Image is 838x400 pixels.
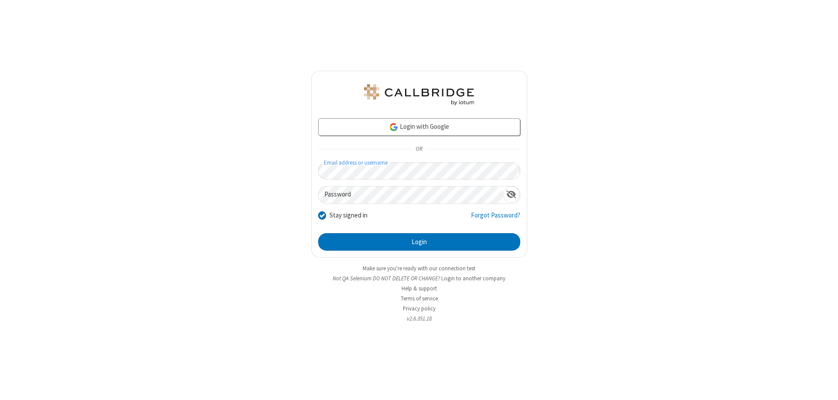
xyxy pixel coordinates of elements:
a: Privacy policy [403,305,436,312]
div: Show password [503,186,520,203]
li: Not QA Selenium DO NOT DELETE OR CHANGE? [311,274,527,283]
a: Help & support [402,285,437,292]
span: OR [412,143,426,155]
a: Make sure you're ready with our connection test [363,265,475,272]
input: Email address or username [318,162,520,179]
a: Login with Google [318,118,520,136]
button: Login to another company [441,274,505,283]
button: Login [318,233,520,251]
a: Terms of service [401,295,438,302]
iframe: Chat [816,377,831,394]
img: google-icon.png [389,122,398,132]
input: Password [319,186,503,203]
label: Stay signed in [330,210,367,221]
img: QA Selenium DO NOT DELETE OR CHANGE [362,84,476,105]
li: v2.6.351.18 [311,314,527,323]
a: Forgot Password? [471,210,520,227]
